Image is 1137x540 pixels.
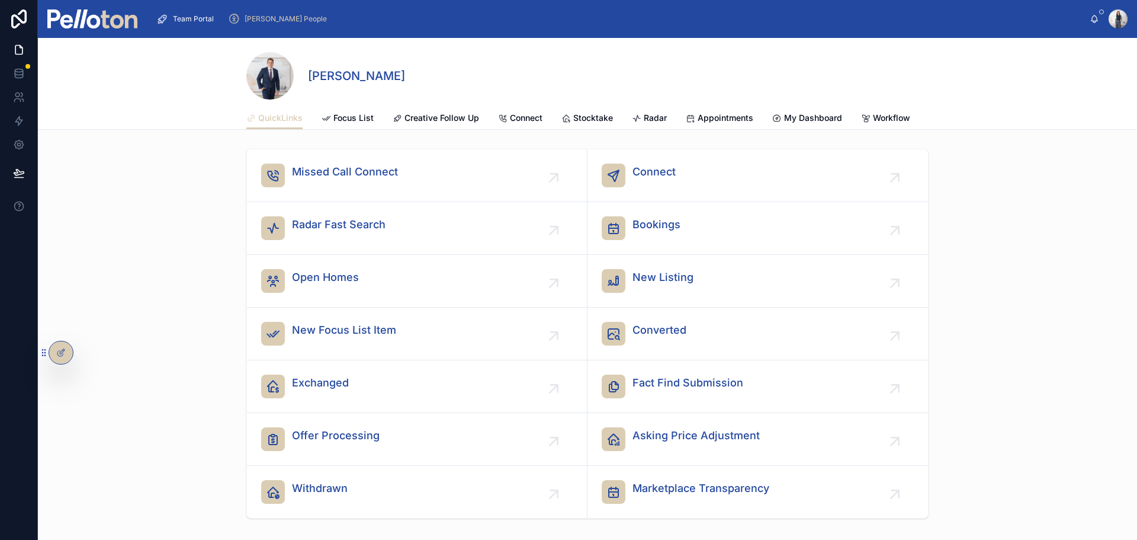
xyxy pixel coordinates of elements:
span: Focus List [333,112,374,124]
h1: [PERSON_NAME] [308,68,405,84]
span: Exchanged [292,375,349,391]
a: My Dashboard [772,107,842,131]
span: QuickLinks [258,112,303,124]
span: New Focus List Item [292,322,396,338]
a: Open Homes [247,255,587,308]
span: Withdrawn [292,480,348,497]
a: New Listing [587,255,928,308]
a: Creative Follow Up [393,107,479,131]
span: New Listing [632,269,693,286]
a: Asking Price Adjustment [587,413,928,466]
a: Missed Call Connect [247,149,587,202]
a: Connect [587,149,928,202]
a: Exchanged [247,360,587,413]
a: New Focus List Item [247,308,587,360]
img: App logo [47,9,137,28]
span: Appointments [698,112,753,124]
span: Marketplace Transparency [632,480,769,497]
a: Converted [587,308,928,360]
span: My Dashboard [784,112,842,124]
span: Creative Follow Up [404,112,479,124]
span: Bookings [632,216,680,233]
span: Fact Find Submission [632,375,743,391]
span: Converted [632,322,686,338]
span: Team Portal [173,14,214,24]
span: Radar [644,112,667,124]
a: Focus List [322,107,374,131]
span: Radar Fast Search [292,216,386,233]
span: Workflow [873,112,910,124]
span: Connect [510,112,542,124]
span: Missed Call Connect [292,164,398,180]
span: Stocktake [573,112,613,124]
a: Marketplace Transparency [587,466,928,518]
a: Withdrawn [247,466,587,518]
a: Team Portal [153,8,222,30]
a: QuickLinks [246,107,303,130]
a: Radar Fast Search [247,202,587,255]
a: Workflow [861,107,910,131]
span: Connect [632,164,676,180]
span: Asking Price Adjustment [632,427,760,444]
span: [PERSON_NAME] People [245,14,327,24]
a: Appointments [686,107,753,131]
a: Offer Processing [247,413,587,466]
a: Fact Find Submission [587,360,928,413]
a: Radar [632,107,667,131]
a: [PERSON_NAME] People [224,8,335,30]
a: Connect [498,107,542,131]
span: Offer Processing [292,427,380,444]
a: Bookings [587,202,928,255]
div: scrollable content [147,6,1090,32]
a: Stocktake [561,107,613,131]
span: Open Homes [292,269,359,286]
